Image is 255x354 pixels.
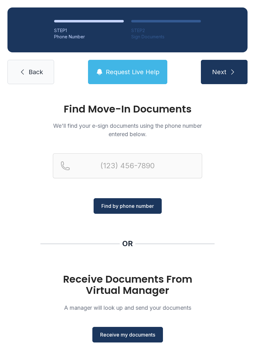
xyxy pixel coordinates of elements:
[131,27,201,34] div: STEP 2
[54,27,124,34] div: STEP 1
[106,68,160,76] span: Request Live Help
[101,202,154,210] span: Find by phone number
[53,122,202,138] p: We'll find your e-sign documents using the phone number entered below.
[53,304,202,312] p: A manager will look up and send your documents
[53,153,202,178] input: Reservation phone number
[53,104,202,114] h1: Find Move-In Documents
[54,34,124,40] div: Phone Number
[212,68,226,76] span: Next
[100,331,155,338] span: Receive my documents
[53,274,202,296] h1: Receive Documents From Virtual Manager
[122,239,133,249] div: OR
[131,34,201,40] div: Sign Documents
[29,68,43,76] span: Back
